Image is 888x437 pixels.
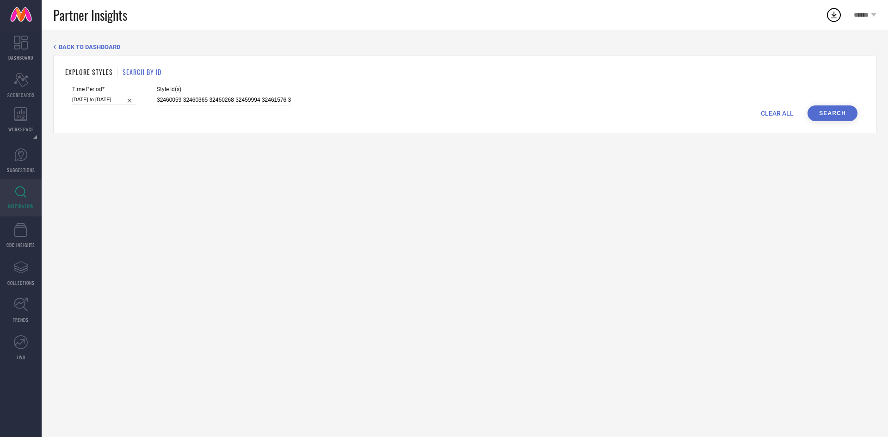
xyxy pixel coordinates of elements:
span: BACK TO DASHBOARD [59,43,120,50]
span: SUGGESTIONS [7,166,35,173]
h1: EXPLORE STYLES [65,67,113,77]
input: Select time period [72,95,136,105]
span: CDC INSIGHTS [6,241,35,248]
span: Style Id(s) [157,86,291,92]
span: SCORECARDS [7,92,35,98]
span: COLLECTIONS [7,279,35,286]
span: FWD [17,354,25,361]
span: Time Period* [72,86,136,92]
span: TRENDS [13,316,29,323]
button: Search [808,105,857,121]
span: Partner Insights [53,6,127,25]
span: WORKSPACE [8,126,34,133]
input: Enter comma separated style ids e.g. 12345, 67890 [157,95,291,105]
span: CLEAR ALL [761,110,794,117]
span: INSPIRATION [8,203,34,209]
div: Back TO Dashboard [53,43,876,50]
span: DASHBOARD [8,54,33,61]
h1: SEARCH BY ID [123,67,161,77]
div: Open download list [826,6,842,23]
